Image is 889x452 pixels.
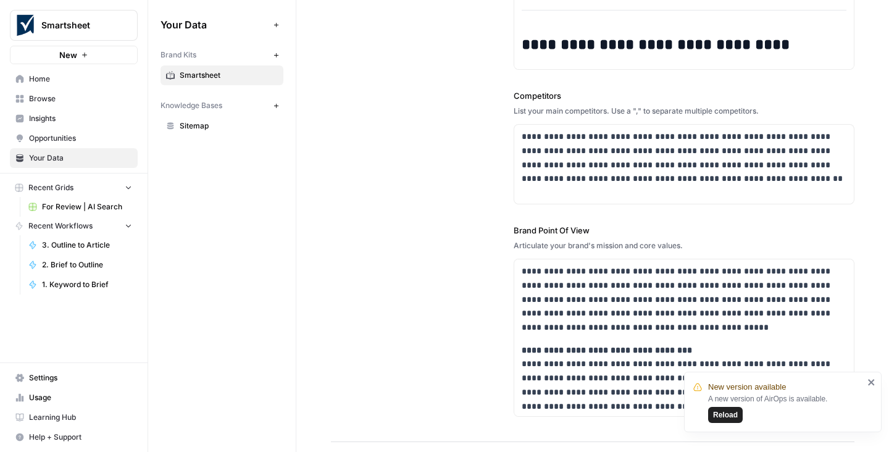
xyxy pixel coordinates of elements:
span: Your Data [29,153,132,164]
a: Smartsheet [161,65,283,85]
a: For Review | AI Search [23,197,138,217]
span: Recent Grids [28,182,73,193]
a: Insights [10,109,138,128]
button: Recent Grids [10,178,138,197]
a: Opportunities [10,128,138,148]
a: Browse [10,89,138,109]
a: 3. Outline to Article [23,235,138,255]
span: Recent Workflows [28,220,93,232]
span: Browse [29,93,132,104]
span: Usage [29,392,132,403]
span: Insights [29,113,132,124]
span: 1. Keyword to Brief [42,279,132,290]
button: close [867,377,876,387]
div: Articulate your brand's mission and core values. [514,240,854,251]
span: Smartsheet [180,70,278,81]
span: 3. Outline to Article [42,240,132,251]
label: Brand Point Of View [514,224,854,236]
span: Settings [29,372,132,383]
button: Reload [708,407,743,423]
div: List your main competitors. Use a "," to separate multiple competitors. [514,106,854,117]
span: New [59,49,77,61]
span: New version available [708,381,786,393]
a: Settings [10,368,138,388]
span: Your Data [161,17,269,32]
span: Learning Hub [29,412,132,423]
a: Sitemap [161,116,283,136]
span: For Review | AI Search [42,201,132,212]
img: Smartsheet Logo [14,14,36,36]
span: Sitemap [180,120,278,132]
label: Competitors [514,90,854,102]
span: Smartsheet [41,19,116,31]
span: Reload [713,409,738,421]
a: 2. Brief to Outline [23,255,138,275]
span: Opportunities [29,133,132,144]
span: Home [29,73,132,85]
button: Recent Workflows [10,217,138,235]
button: New [10,46,138,64]
button: Workspace: Smartsheet [10,10,138,41]
a: 1. Keyword to Brief [23,275,138,295]
a: Usage [10,388,138,408]
a: Your Data [10,148,138,168]
span: 2. Brief to Outline [42,259,132,270]
span: Knowledge Bases [161,100,222,111]
button: Help + Support [10,427,138,447]
a: Home [10,69,138,89]
a: Learning Hub [10,408,138,427]
span: Help + Support [29,432,132,443]
span: Brand Kits [161,49,196,61]
div: A new version of AirOps is available. [708,393,864,423]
